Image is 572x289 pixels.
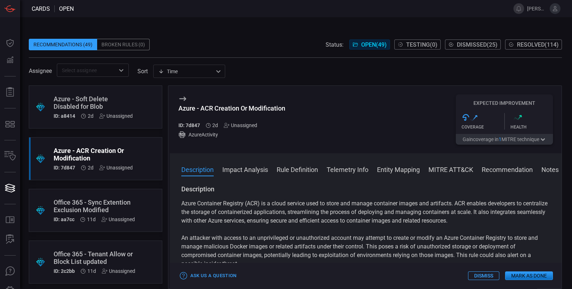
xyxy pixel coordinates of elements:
[1,116,19,133] button: MITRE - Detection Posture
[326,41,344,48] span: Status:
[1,84,19,101] button: Reports
[99,165,133,171] div: Unassigned
[1,231,19,248] button: ALERT ANALYSIS
[88,113,94,119] span: Aug 20, 2025 9:20 AM
[116,65,126,75] button: Open
[349,39,390,50] button: Open(49)
[212,122,218,128] span: Aug 20, 2025 9:20 AM
[456,134,553,145] button: Gaincoverage in1MITRE technique
[222,165,268,173] button: Impact Analysis
[54,199,135,214] div: Office 365 - Sync Extention Exclusion Modified
[1,34,19,52] button: Dashboard
[29,67,52,74] span: Assignee
[59,66,115,75] input: Select assignee
[137,68,148,75] label: sort
[178,122,200,128] h5: ID: 7d847
[499,136,501,142] span: 1
[445,39,501,50] button: Dismissed(25)
[59,5,74,12] span: open
[527,6,547,11] span: [PERSON_NAME].[PERSON_NAME]
[29,39,97,50] div: Recommendations (49)
[178,131,285,138] div: AzureActivity
[327,165,368,173] button: Telemetry Info
[54,250,135,265] div: Office 365 - Tenant Allow or Block List updated
[87,268,96,274] span: Aug 11, 2025 3:00 PM
[517,41,559,48] span: Resolved ( 114 )
[456,100,553,106] h5: Expected Improvement
[462,125,504,130] div: Coverage
[406,41,437,48] span: Testing ( 0 )
[224,122,257,128] div: Unassigned
[99,113,133,119] div: Unassigned
[32,5,50,12] span: Cards
[54,165,75,171] h5: ID: 7d847
[1,263,19,280] button: Ask Us A Question
[457,41,498,48] span: Dismissed ( 25 )
[54,95,133,110] div: Azure - Soft Delete Disabled for Blob
[510,125,553,130] div: Health
[181,165,214,173] button: Description
[178,270,239,281] button: Ask Us a Question
[102,268,135,274] div: Unassigned
[541,165,559,173] button: Notes
[54,113,75,119] h5: ID: a8414
[54,216,74,222] h5: ID: aa7cc
[1,52,19,69] button: Detections
[1,211,19,229] button: Rule Catalog
[181,185,550,194] h3: Description
[1,148,19,165] button: Inventory
[482,165,533,173] button: Recommendation
[158,68,214,75] div: Time
[181,234,550,268] p: An attacker with access to an unprivileged or unauthorized account may attempt to create or modif...
[181,199,550,225] p: Azure Container Registry (ACR) is a cloud service used to store and manage container images and a...
[97,39,150,50] div: Broken Rules (0)
[101,216,135,222] div: Unassigned
[54,147,133,162] div: Azure - ACR Creation Or Modification
[505,271,553,280] button: Mark as Done
[88,165,94,171] span: Aug 20, 2025 9:20 AM
[377,165,420,173] button: Entity Mapping
[505,39,562,50] button: Resolved(114)
[277,165,318,173] button: Rule Definition
[361,41,387,48] span: Open ( 49 )
[87,216,96,222] span: Aug 11, 2025 3:00 PM
[394,39,441,50] button: Testing(0)
[178,104,285,112] div: Azure - ACR Creation Or Modification
[54,268,75,274] h5: ID: 2c2bb
[1,180,19,197] button: Cards
[468,271,499,280] button: Dismiss
[428,165,473,173] button: MITRE ATT&CK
